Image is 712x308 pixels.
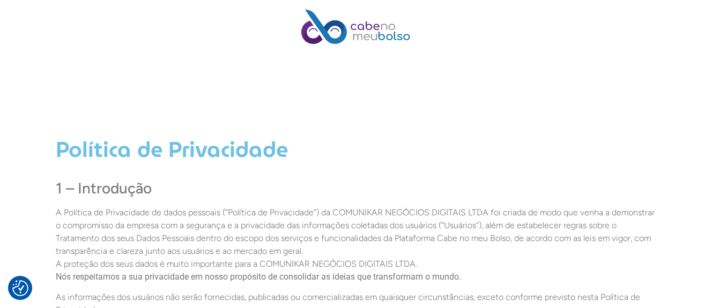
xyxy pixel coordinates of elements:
p: A Política de Privacidade de dados pessoais (“Política de Privacidade”) da COMUNIKAR NEGÓCIOS DIG... [56,206,656,283]
span: Nós respeitamos a sua privacidade em nosso propósito de consolidar as ideias que transformam o mu... [56,272,461,282]
img: Cabe no Meu Bolso [301,10,411,44]
button: Preferências de consentimento [12,280,28,296]
h1: Política de Privacidade [56,139,656,160]
img: Revisit consent button [12,280,28,296]
h3: 1 – Introdução [56,179,656,198]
